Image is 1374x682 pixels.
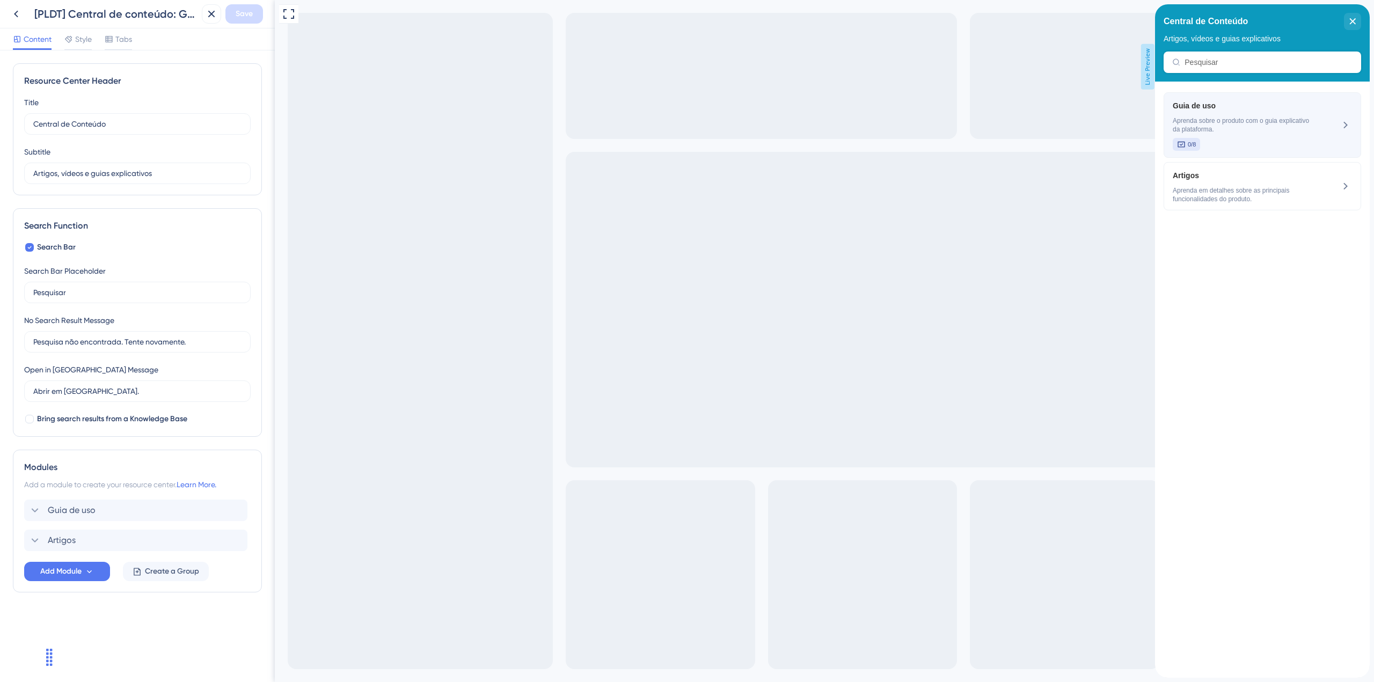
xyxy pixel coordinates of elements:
[9,3,82,16] span: Central de conteúdo
[866,44,880,90] span: Live Preview
[33,336,242,348] input: Pesquisa não encontrada. Tente novamente.
[24,75,251,87] div: Resource Center Header
[18,95,161,108] span: Guia de uso
[48,534,76,547] span: Artigos
[24,145,50,158] div: Subtitle
[48,504,96,517] span: Guia de uso
[24,530,251,551] div: Artigos
[33,385,242,397] input: Abrir em nova aba.
[40,565,82,578] span: Add Module
[33,167,242,179] input: Description
[33,136,41,144] span: 0/8
[37,241,76,254] span: Search Bar
[24,219,251,232] div: Search Function
[33,118,242,130] input: Title
[41,641,58,673] div: Arrastar
[24,265,106,277] div: Search Bar Placeholder
[18,95,161,146] div: Guia de uso
[89,5,92,14] div: 3
[225,4,263,24] button: Save
[24,500,251,521] div: Guia de uso
[18,182,161,199] span: Aprenda em detalhes sobre as principais funcionalidades do produto.
[177,480,216,489] a: Learn More.
[30,54,198,62] input: Pesquisar
[24,33,52,46] span: Content
[9,9,93,25] span: Central de Conteúdo
[75,33,92,46] span: Style
[145,565,199,578] span: Create a Group
[189,9,206,26] div: close resource center
[24,363,158,376] div: Open in [GEOGRAPHIC_DATA] Message
[115,33,132,46] span: Tabs
[18,112,161,129] span: Aprenda sobre o produto com o guia explicativo da plataforma.
[37,413,187,426] span: Bring search results from a Knowledge Base
[236,8,253,20] span: Save
[24,314,114,327] div: No Search Result Message
[9,30,126,39] span: Artigos, vídeos e guias explicativos
[18,165,161,199] div: Artigos
[24,96,39,109] div: Title
[18,165,144,178] span: Artigos
[24,461,251,474] div: Modules
[24,480,177,489] span: Add a module to create your resource center.
[34,6,198,21] div: [PLDT] Central de conteúdo: Geral
[24,562,110,581] button: Add Module
[123,562,209,581] button: Create a Group
[33,287,242,298] input: Pesquisar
